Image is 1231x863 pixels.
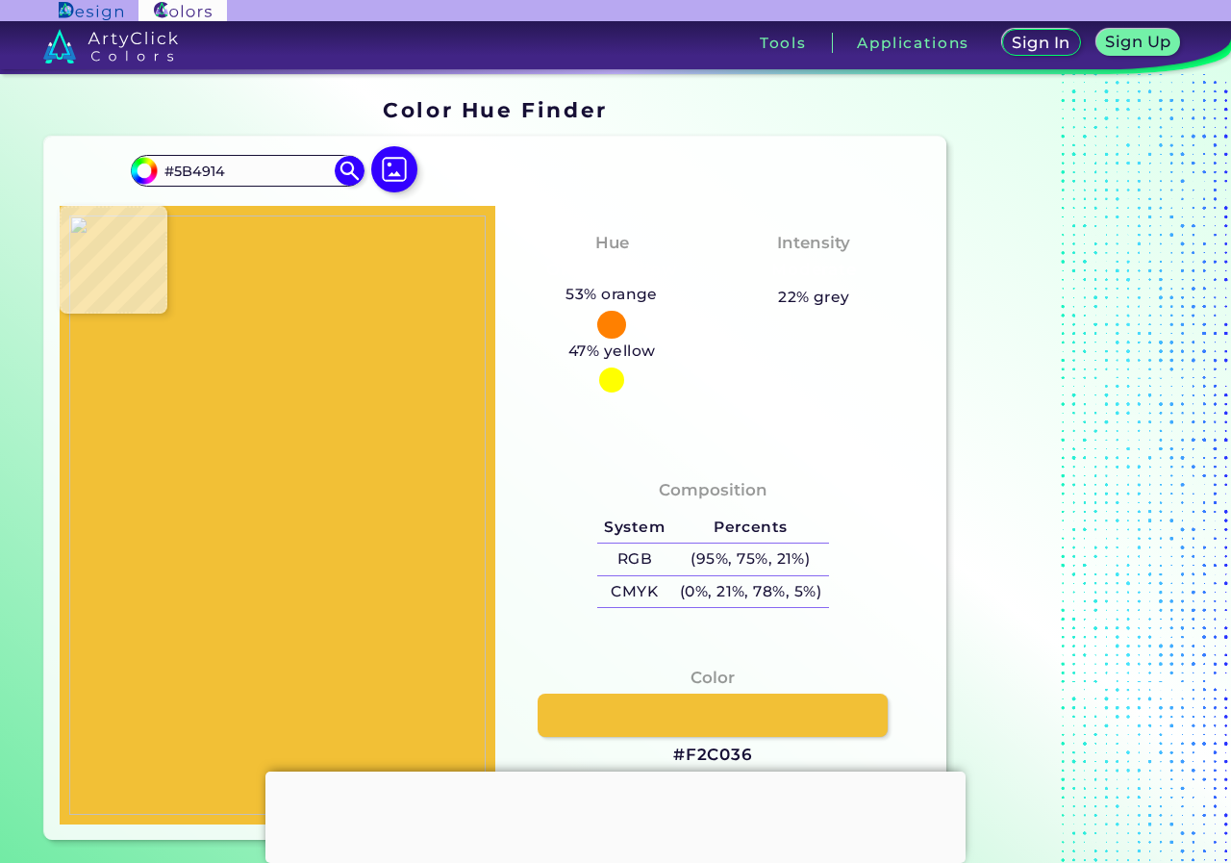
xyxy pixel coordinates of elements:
h4: Intensity [777,229,850,257]
h5: (0%, 21%, 78%, 5%) [672,576,829,608]
h4: Color [691,664,735,692]
h5: CMYK [597,576,672,608]
h4: Hue [595,229,629,257]
h5: System [597,512,672,544]
h5: 53% orange [559,282,666,307]
h5: RGB [597,544,672,575]
h1: Color Hue Finder [383,95,607,124]
h3: Moderate [764,259,866,282]
h5: Sign In [1015,36,1067,50]
img: 4fa4eb34-d0d7-4075-b3b4-86f56c940c80 [69,216,486,816]
img: ArtyClick Design logo [59,2,123,20]
img: logo_artyclick_colors_white.svg [43,29,179,63]
img: icon search [335,156,364,185]
img: icon picture [371,146,417,192]
iframe: Advertisement [954,91,1194,848]
h3: Tools [760,36,807,50]
iframe: Advertisement [265,772,966,858]
h5: Percents [672,512,829,544]
a: Sign In [1006,31,1077,55]
h3: #F2C036 [673,744,753,767]
h3: Applications [857,36,969,50]
h5: 22% grey [778,285,850,310]
input: type color.. [158,158,337,184]
h4: Composition [659,476,767,504]
a: Sign Up [1100,31,1176,55]
h5: 47% yellow [561,339,663,364]
h3: Orange-Yellow [539,259,686,282]
h5: Sign Up [1109,35,1168,49]
h5: (95%, 75%, 21%) [672,544,829,575]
